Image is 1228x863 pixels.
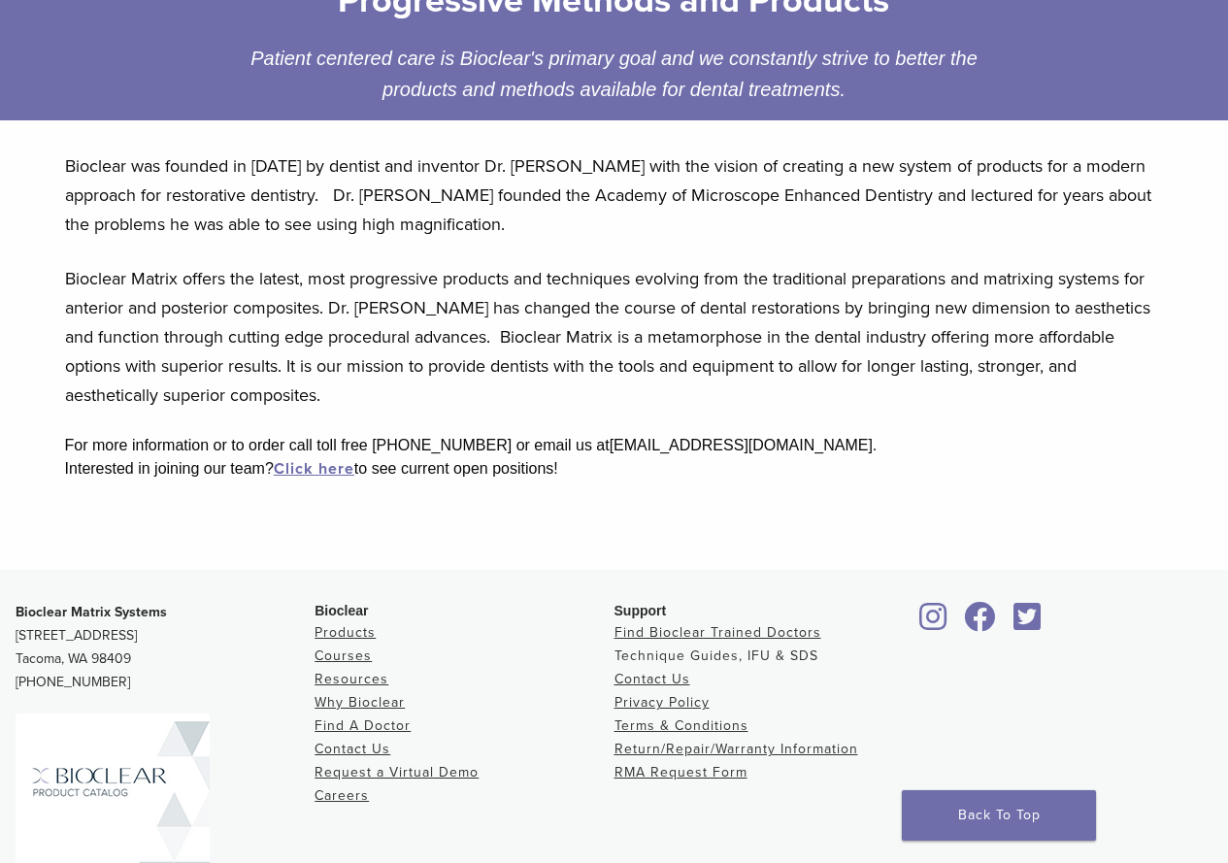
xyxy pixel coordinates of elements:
[958,614,1003,633] a: Bioclear
[614,647,818,664] a: Technique Guides, IFU & SDS
[65,151,1164,239] p: Bioclear was founded in [DATE] by dentist and inventor Dr. [PERSON_NAME] with the vision of creat...
[614,764,747,780] a: RMA Request Form
[315,764,479,780] a: Request a Virtual Demo
[315,787,369,804] a: Careers
[902,790,1096,841] a: Back To Top
[65,264,1164,410] p: Bioclear Matrix offers the latest, most progressive products and techniques evolving from the tra...
[614,717,748,734] a: Terms & Conditions
[913,614,954,633] a: Bioclear
[315,671,388,687] a: Resources
[315,717,411,734] a: Find A Doctor
[315,603,368,618] span: Bioclear
[614,603,667,618] span: Support
[65,434,1164,457] div: For more information or to order call toll free [PHONE_NUMBER] or email us at [EMAIL_ADDRESS][DOM...
[205,43,1023,105] div: Patient centered care is Bioclear's primary goal and we constantly strive to better the products ...
[614,671,690,687] a: Contact Us
[65,457,1164,481] div: Interested in joining our team? to see current open positions!
[16,601,315,694] p: [STREET_ADDRESS] Tacoma, WA 98409 [PHONE_NUMBER]
[614,694,710,711] a: Privacy Policy
[315,694,405,711] a: Why Bioclear
[315,647,372,664] a: Courses
[614,624,821,641] a: Find Bioclear Trained Doctors
[315,741,390,757] a: Contact Us
[274,459,354,479] a: Click here
[16,604,167,620] strong: Bioclear Matrix Systems
[1007,614,1047,633] a: Bioclear
[614,741,858,757] a: Return/Repair/Warranty Information
[315,624,376,641] a: Products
